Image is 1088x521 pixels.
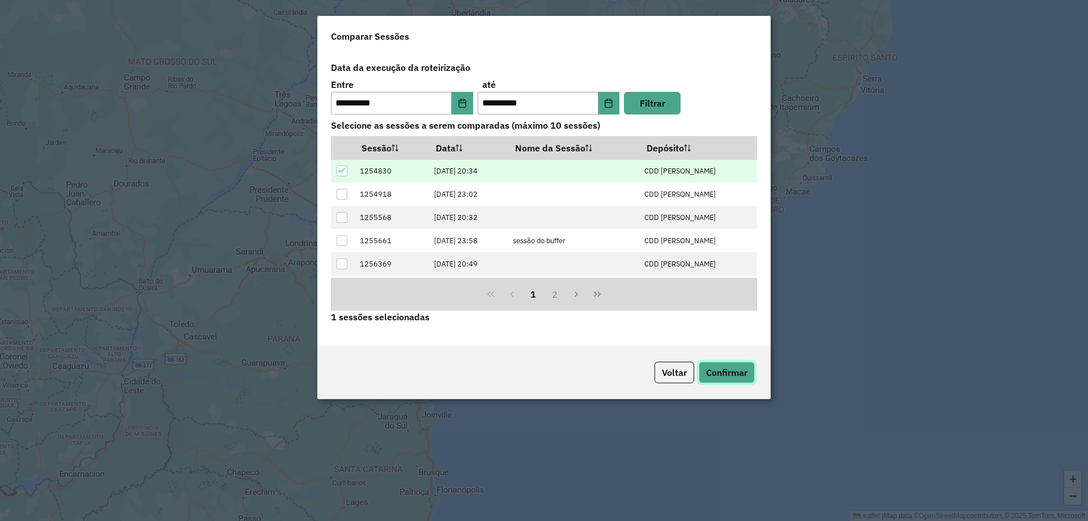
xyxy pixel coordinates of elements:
td: 1255568 [354,206,428,229]
button: Filtrar [624,92,681,115]
h4: Comparar Sessões [331,29,409,43]
label: Entre [331,78,354,91]
button: Last Page [586,283,608,305]
th: Depósito [639,136,757,160]
td: CDD [PERSON_NAME] [639,252,757,276]
td: [DATE] 20:32 [428,206,507,229]
td: CDD [PERSON_NAME] [639,229,757,252]
button: Choose Date [598,92,620,115]
label: Data da execução da roteirização [324,57,764,78]
button: Voltar [654,362,694,383]
button: 1 [522,283,544,305]
td: 1254830 [354,160,428,183]
label: 1 sessões selecionadas [331,310,430,324]
td: CDD [PERSON_NAME] [639,183,757,206]
button: Choose Date [452,92,473,115]
td: sessão do buffer [507,229,639,252]
td: [DATE] 23:58 [428,229,507,252]
label: até [482,78,496,91]
td: [DATE] 20:34 [428,160,507,183]
td: [DATE] 15:50 [428,276,507,299]
td: CDD [PERSON_NAME] [639,276,757,299]
label: Selecione as sessões a serem comparadas (máximo 10 sessões) [324,115,764,136]
button: Next Page [566,283,587,305]
td: PEDIDOS DE DOMINGO [507,276,639,299]
td: [DATE] 23:02 [428,183,507,206]
td: CDD [PERSON_NAME] [639,160,757,183]
td: [DATE] 20:49 [428,252,507,276]
td: 1256917 [354,276,428,299]
th: Data [428,136,507,160]
button: 2 [544,283,566,305]
td: 1254918 [354,183,428,206]
button: Confirmar [699,362,755,383]
th: Sessão [354,136,428,160]
th: Nome da Sessão [507,136,639,160]
td: 1256369 [354,252,428,276]
td: 1255661 [354,229,428,252]
td: CDD [PERSON_NAME] [639,206,757,229]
